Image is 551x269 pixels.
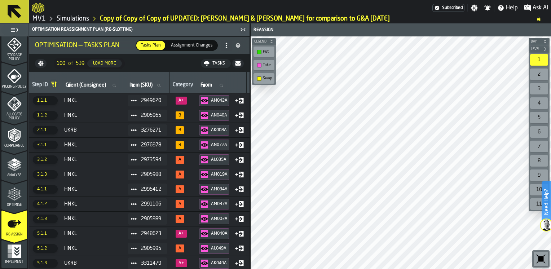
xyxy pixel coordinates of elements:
[176,171,184,178] span: 67%
[211,202,228,207] div: AM037A
[235,215,244,223] div: Move Type: Put in
[232,59,244,68] button: button-
[529,81,550,96] div: button-toolbar-undefined
[211,231,228,236] div: AM040A
[252,27,401,32] div: Reassign
[100,15,390,23] a: link-to-/wh/i/3ccf57d1-1e0c-4a81-a3bb-c2011c5f0d50/simulations/8705a2e2-abed-4c2e-a7a1-c6aa727a447b
[1,25,27,35] label: button-toggle-Toggle Full Menu
[64,98,122,103] span: HNKL
[211,128,228,133] div: AK008A
[529,125,550,139] div: button-toolbar-undefined
[530,112,548,123] div: 5
[33,229,58,238] span: 5.1.1
[529,38,550,45] button: button-
[211,98,228,103] div: AM042A
[1,181,27,210] li: menu Optimise
[1,53,27,61] span: Storage Policy
[532,250,550,268] div: button-toolbar-undefined
[210,61,228,66] div: Tasks
[199,258,229,269] button: button-AK049A
[530,97,548,109] div: 4
[442,5,463,10] span: Subscribed
[521,4,551,12] label: button-toggle-Ask AI
[33,185,58,194] span: 4.1.1
[529,139,550,154] div: button-toolbar-undefined
[176,156,184,164] span: 70%
[530,169,548,181] div: 9
[64,157,122,163] span: HNKL
[33,259,58,268] span: 5.1.3
[250,213,283,224] button: button-AM037A
[199,184,229,195] button: button-AM034A
[136,40,166,51] label: button-switch-multi-Tasks Plan
[141,127,161,133] span: 3276271
[211,157,228,162] div: AL035A
[64,201,122,207] span: HNKL
[1,33,27,62] li: menu Storage Policy
[1,144,27,148] span: Compliance
[128,81,167,90] input: label
[250,184,283,195] button: button-AK039A
[250,154,283,165] button: button-AN072A
[141,246,161,251] span: 2905995
[250,110,283,121] button: button-AM042A
[64,231,122,237] span: HNKL
[33,111,58,120] span: 1.1.2
[1,203,27,207] span: Optimise
[33,96,58,105] span: 1.1.1
[529,197,550,211] div: button-toolbar-undefined
[529,53,550,67] div: button-toolbar-undefined
[535,253,547,265] svg: Reset zoom and position
[263,76,272,81] div: Swap
[199,228,229,239] button: button-AM040A
[32,82,48,89] div: Step ID
[530,126,548,138] div: 6
[199,199,229,210] button: button-AM037A
[1,260,27,264] span: Implement
[176,259,187,267] span: 50%
[506,4,518,12] span: Help
[211,261,228,266] div: AK049A
[141,142,161,148] span: 2976978
[250,169,283,180] button: button-AL035A
[141,98,161,103] span: 2949620
[33,155,58,164] span: 3.1.2
[235,259,244,268] div: Move Type: Put in
[255,48,273,56] div: Put
[250,140,283,150] button: button-AP057A
[1,233,27,237] span: Re-assign
[250,258,283,269] button: button-AL049A
[1,62,27,91] li: menu Picking Policy
[176,111,184,119] span: 86%
[141,231,161,237] span: 2948623
[141,157,161,163] span: 2973594
[529,67,550,81] div: button-toolbar-undefined
[252,38,276,45] button: button-
[141,201,161,207] span: 2991106
[530,184,548,195] div: 10
[235,229,244,238] div: Move Type: Put in
[35,41,136,49] div: Optimisation — Tasks Plan
[90,61,119,66] div: Load More
[32,15,46,23] a: link-to-/wh/i/3ccf57d1-1e0c-4a81-a3bb-c2011c5f0d50
[530,198,548,210] div: 11
[252,45,276,58] div: button-toolbar-undefined
[235,141,244,149] div: Move Type: Put in
[235,126,244,134] div: Move Type: Put in
[235,155,244,164] div: Move Type: Put in
[533,4,548,12] span: Ask AI
[176,97,187,105] span: 41%
[251,23,551,36] header: Reassign
[1,85,27,89] span: Picking Policy
[252,72,276,85] div: button-toolbar-undefined
[141,172,161,177] span: 2905988
[529,110,550,125] div: button-toolbar-undefined
[64,260,122,266] span: UKRB
[29,23,250,36] header: Optimisation Reassignment plan (Re-Slotting)
[250,228,283,239] button: button-AP079A
[66,82,106,88] span: label
[235,170,244,179] div: Move Type: Put in
[235,111,244,120] div: Move Type: Put in
[530,69,548,80] div: 2
[529,45,550,53] button: button-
